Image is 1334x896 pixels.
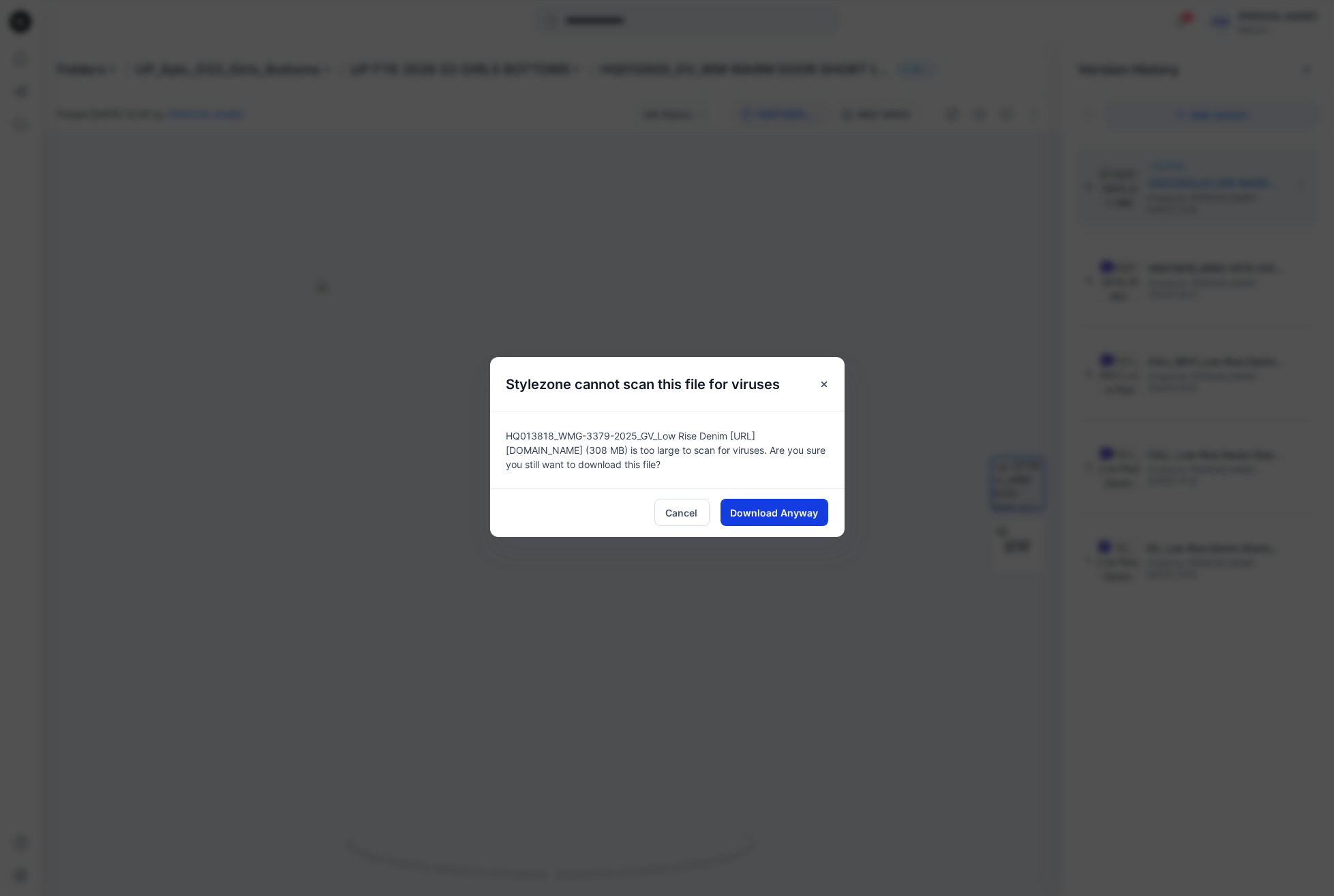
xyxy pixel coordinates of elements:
div: HQ013818_WMG-3379-2025_GV_Low Rise Denim [URL][DOMAIN_NAME] (308 MB) is too large to scan for vir... [490,412,845,488]
h5: Stylezone cannot scan this file for viruses [490,357,797,412]
span: Download Anyway [730,506,818,520]
span: Cancel [666,506,698,520]
button: Close [812,372,836,397]
button: Cancel [654,499,710,526]
button: Download Anyway [721,499,828,526]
